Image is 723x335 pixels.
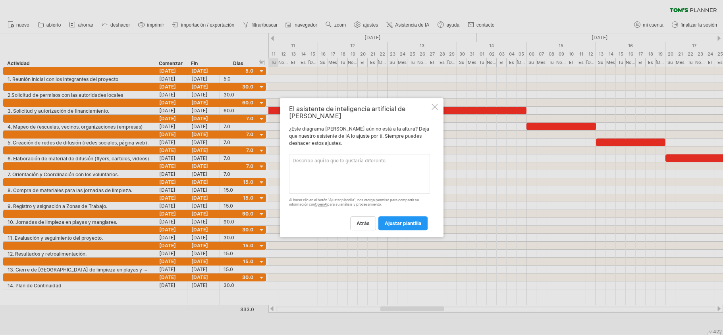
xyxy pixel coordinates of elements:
a: OpenAI [315,202,327,206]
font: ajustar plantilla [385,220,421,226]
font: ¿Este diagrama [PERSON_NAME] aún no está a la altura? Deja que nuestro asistente de IA lo ajuste ... [289,126,429,146]
font: para su análisis y procesamiento. [327,202,382,206]
font: Al hacer clic en el botón "Ajustar plantilla", nos otorga permiso para compartir su información con [289,198,419,206]
font: El asistente de inteligencia artificial de [PERSON_NAME] [289,105,405,120]
a: ajustar plantilla [378,216,428,230]
font: atrás [357,220,370,226]
a: atrás [350,216,376,230]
